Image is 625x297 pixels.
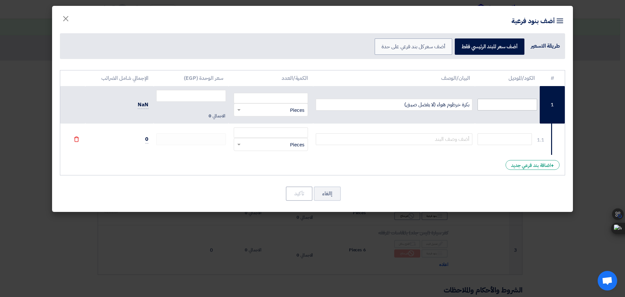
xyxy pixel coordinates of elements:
[540,86,565,124] td: 1
[154,70,229,86] th: سعر الوحدة (EGP)
[209,113,211,119] span: 0
[138,101,148,109] span: NaN
[598,271,617,290] div: Open chat
[531,42,560,50] div: طريقة التسعير
[234,93,308,103] input: Price in EGP
[540,70,565,86] th: #
[57,10,75,23] button: Close
[314,186,341,201] button: إالغاء
[455,38,525,55] label: أضف سعر للبند الرئيسي فقط
[375,38,452,55] label: أضف سعر كل بند فرعي على حدة
[313,70,475,86] th: البيان/الوصف
[229,70,313,86] th: الكمية/العدد
[145,135,148,143] span: 0
[475,70,540,86] th: الكود/الموديل
[290,107,304,114] span: Pieces
[506,160,560,170] div: اضافة بند فرعي جديد
[290,141,304,149] span: Pieces
[286,186,312,201] button: تأكيد
[551,162,554,170] span: +
[316,133,473,145] input: أضف وصف البند
[316,99,473,111] input: أضف وصف البند
[213,113,225,119] span: الاجمالي
[234,127,308,138] input: Price in EGP
[62,8,70,28] span: ×
[85,70,154,86] th: الإجمالي شامل الضرائب
[537,137,544,143] div: 1.1
[511,16,565,25] h4: أضف بنود فرعية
